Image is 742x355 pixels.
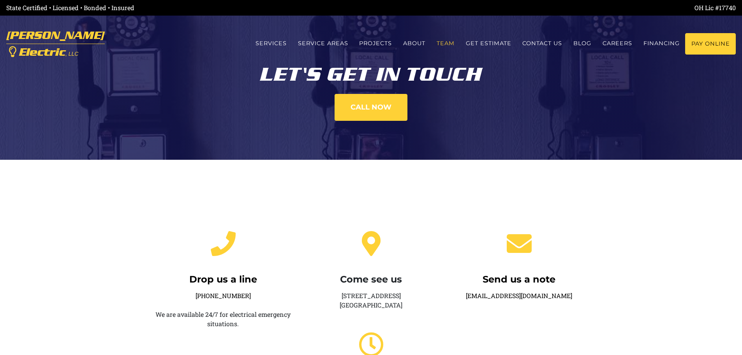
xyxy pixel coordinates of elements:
a: Get estimate [460,33,517,54]
h4: Send us a note [451,274,587,285]
div: State Certified • Licensed • Bonded • Insured [6,3,371,12]
a: Financing [638,33,685,54]
h4: Come see us [303,274,439,285]
a: Drop us a line[PHONE_NUMBER] [155,238,291,300]
h4: Drop us a line [155,274,291,285]
a: Send us a note[EMAIL_ADDRESS][DOMAIN_NAME] [451,238,587,300]
a: Projects [354,33,398,54]
a: Services [250,33,292,54]
a: Contact us [517,33,568,54]
a: Call now [335,94,407,121]
span: , LLC [65,51,78,57]
a: [PERSON_NAME] Electric, LLC [6,25,105,62]
div: Let's get in touch [155,58,587,84]
a: About [398,33,431,54]
div: OH Lic #17740 [371,3,736,12]
a: Service Areas [292,33,354,54]
a: Pay Online [685,33,736,55]
a: Team [431,33,460,54]
a: Blog [568,33,597,54]
a: Careers [597,33,638,54]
